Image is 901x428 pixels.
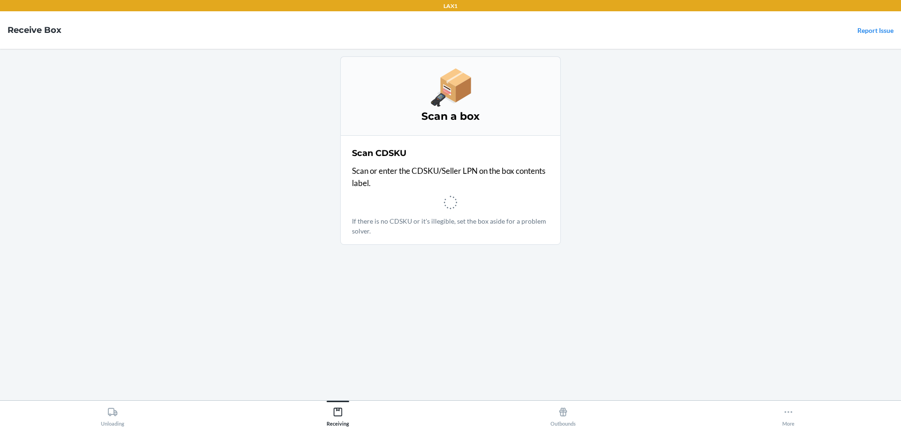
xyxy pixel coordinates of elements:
div: More [782,403,794,427]
h2: Scan CDSKU [352,147,406,159]
h4: Receive Box [8,24,61,36]
button: Receiving [225,401,450,427]
a: Report Issue [857,26,893,34]
p: Scan or enter the CDSKU/Seller LPN on the box contents label. [352,165,549,189]
div: Receiving [327,403,349,427]
button: More [676,401,901,427]
div: Unloading [101,403,124,427]
div: Outbounds [550,403,576,427]
p: If there is no CDSKU or it's illegible, set the box aside for a problem solver. [352,216,549,236]
button: Outbounds [450,401,676,427]
h3: Scan a box [352,109,549,124]
p: LAX1 [443,2,458,10]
